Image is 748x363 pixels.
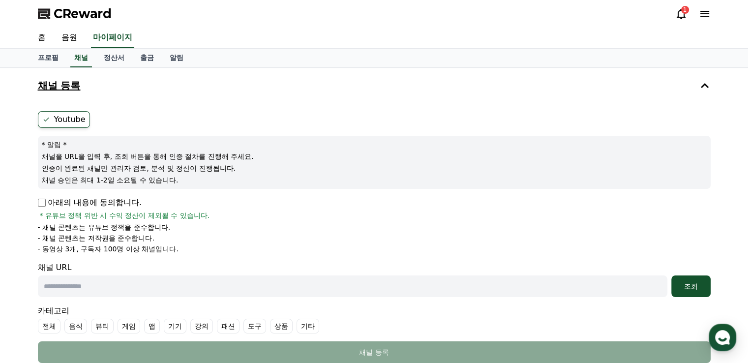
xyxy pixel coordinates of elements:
[90,297,102,304] span: 대화
[164,319,186,333] label: 기기
[127,281,189,306] a: 설정
[38,197,142,209] p: 아래의 내용에 동의합니다.
[91,28,134,48] a: 마이페이지
[118,319,140,333] label: 게임
[70,49,92,67] a: 채널
[34,72,715,99] button: 채널 등록
[38,111,90,128] label: Youtube
[91,319,114,333] label: 뷰티
[38,6,112,22] a: CReward
[162,49,191,67] a: 알림
[42,175,707,185] p: 채널 승인은 최대 1-2일 소요될 수 있습니다.
[38,319,60,333] label: 전체
[42,151,707,161] p: 채널을 URL을 입력 후, 조회 버튼을 통해 인증 절차를 진행해 주세요.
[38,341,711,363] button: 채널 등록
[144,319,160,333] label: 앱
[671,275,711,297] button: 조회
[64,319,87,333] label: 음식
[30,28,54,48] a: 홈
[31,296,37,304] span: 홈
[3,281,65,306] a: 홈
[675,281,707,291] div: 조회
[54,28,85,48] a: 음원
[190,319,213,333] label: 강의
[132,49,162,67] a: 출금
[38,305,711,333] div: 카테고리
[40,211,210,220] span: * 유튜브 정책 위반 시 수익 정산이 제외될 수 있습니다.
[38,222,171,232] p: - 채널 콘텐츠는 유튜브 정책을 준수합니다.
[681,6,689,14] div: 1
[38,233,154,243] p: - 채널 콘텐츠는 저작권을 준수합니다.
[270,319,293,333] label: 상품
[30,49,66,67] a: 프로필
[38,80,81,91] h4: 채널 등록
[38,262,711,297] div: 채널 URL
[217,319,239,333] label: 패션
[152,296,164,304] span: 설정
[42,163,707,173] p: 인증이 완료된 채널만 관리자 검토, 분석 및 정산이 진행됩니다.
[54,6,112,22] span: CReward
[675,8,687,20] a: 1
[96,49,132,67] a: 정산서
[65,281,127,306] a: 대화
[58,347,691,357] div: 채널 등록
[38,244,179,254] p: - 동영상 3개, 구독자 100명 이상 채널입니다.
[243,319,266,333] label: 도구
[297,319,319,333] label: 기타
